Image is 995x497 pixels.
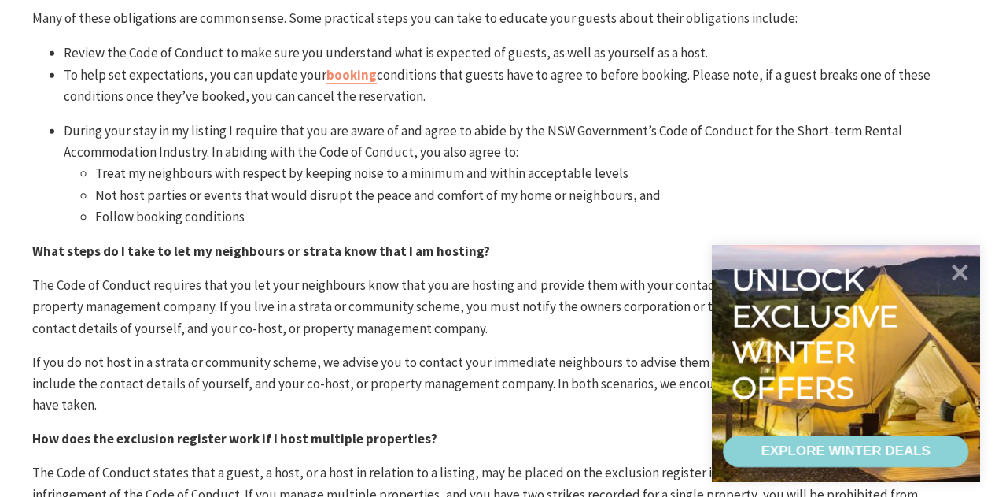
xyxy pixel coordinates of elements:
p: The Code of Conduct requires that you let your neighbours know that you are hosting and provide t... [32,275,964,339]
p: If you do not host in a strata or community scheme, we advise you to contact your immediate neigh... [32,352,964,417]
li: To help set expectations, you can update your conditions that guests have to agree to before book... [64,65,964,107]
li: Not host parties or events that would disrupt the peace and comfort of my home or neighbours, and [95,185,964,206]
li: Follow booking conditions [95,206,964,228]
div: Unlock exclusive winter offers [732,262,905,406]
a: EXPLORE WINTER DEALS [723,436,968,467]
li: During your stay in my listing I require that you are aware of and agree to abide by the NSW Gove... [64,121,964,228]
strong: What steps do I take to let my neighbours or strata know that I am hosting? [32,243,490,260]
li: Treat my neighbours with respect by keeping noise to a minimum and within acceptable levels [95,163,964,184]
p: Many of these obligations are common sense. Some practical steps you can take to educate your gue... [32,8,964,29]
li: Review the Code of Conduct to make sure you understand what is expected of guests, as well as you... [64,43,964,64]
a: booking [326,66,377,84]
strong: How does the exclusion register work if I host multiple properties? [32,430,437,447]
div: EXPLORE WINTER DEALS [761,436,930,467]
